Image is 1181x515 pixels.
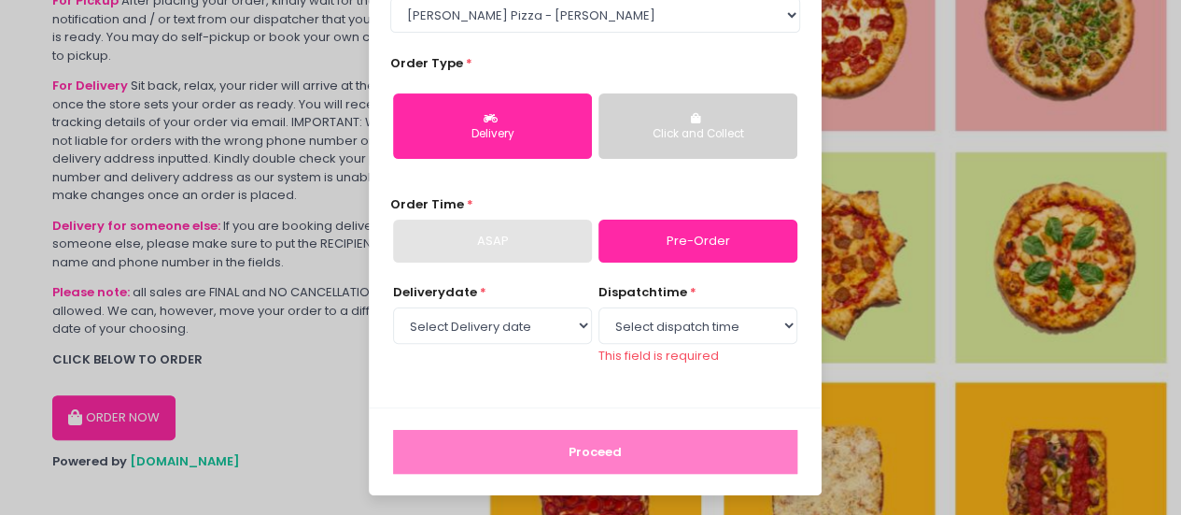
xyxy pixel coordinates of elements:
[598,93,797,159] button: Click and Collect
[393,283,477,301] span: Delivery date
[612,126,784,143] div: Click and Collect
[598,283,687,301] span: dispatch time
[393,430,797,475] button: Proceed
[393,93,592,159] button: Delivery
[406,126,579,143] div: Delivery
[390,195,464,213] span: Order Time
[598,347,797,365] div: This field is required
[598,220,797,263] a: Pre-Order
[390,54,463,72] span: Order Type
